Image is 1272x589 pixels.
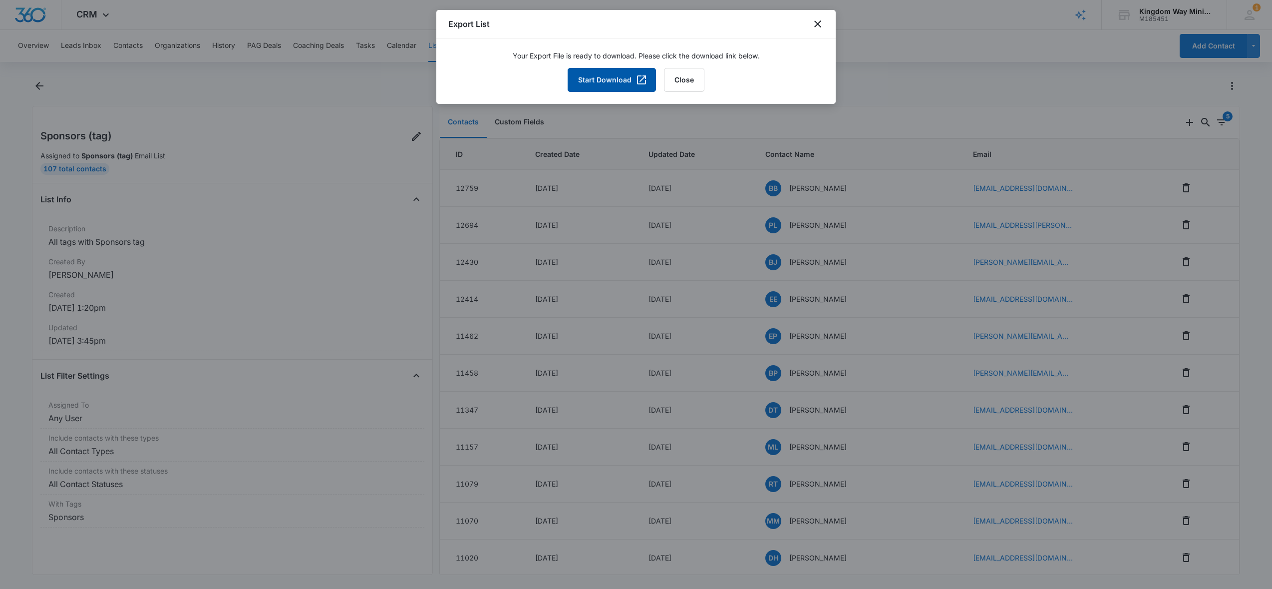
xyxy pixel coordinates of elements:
button: close [812,18,824,30]
a: Start Download [568,68,664,92]
button: Close [664,68,704,92]
p: Your Export File is ready to download. Please click the download link below. [513,50,760,61]
h1: Export List [448,18,490,30]
button: Start Download [568,68,656,92]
